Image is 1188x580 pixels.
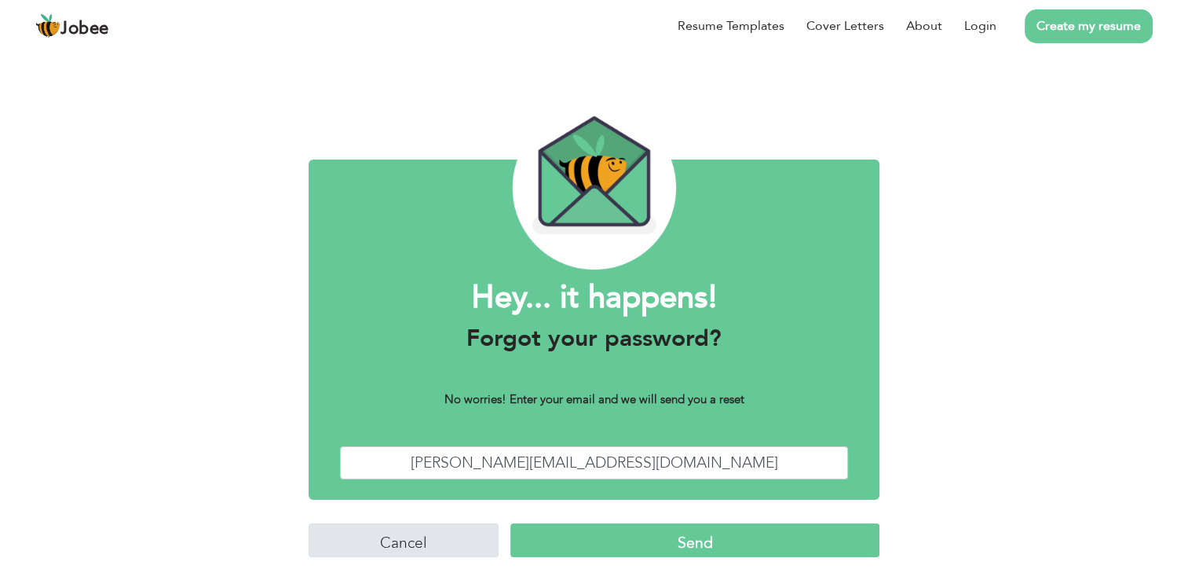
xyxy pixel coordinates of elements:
[512,106,676,270] img: envelope_bee.png
[340,277,848,318] h1: Hey... it happens!
[906,17,942,35] a: About
[340,446,848,480] input: Enter Your Email
[309,523,499,557] input: Cancel
[340,325,848,353] h3: Forgot your password?
[60,20,109,38] span: Jobee
[510,523,879,557] input: Send
[35,13,109,39] a: Jobee
[35,13,60,39] img: jobee.io
[444,391,744,407] b: No worries! Enter your email and we will send you a reset
[678,17,784,35] a: Resume Templates
[1025,9,1153,43] a: Create my resume
[964,17,996,35] a: Login
[806,17,884,35] a: Cover Letters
